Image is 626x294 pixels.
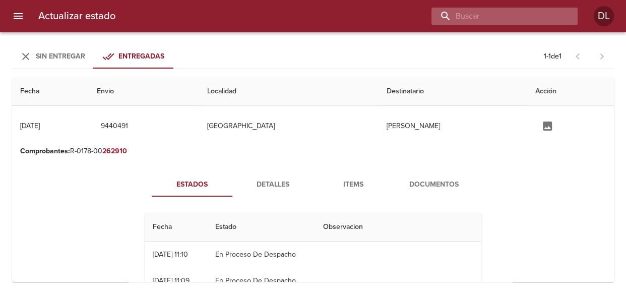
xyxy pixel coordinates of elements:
[238,179,307,191] span: Detalles
[199,77,379,106] th: Localidad
[527,77,614,106] th: Acción
[118,52,164,61] span: Entregadas
[594,6,614,26] div: DL
[38,8,115,24] h6: Actualizar estado
[158,179,226,191] span: Estados
[12,77,89,106] th: Fecha
[145,213,207,242] th: Fecha
[6,4,30,28] button: menu
[379,77,528,106] th: Destinatario
[566,51,590,61] span: Pagina anterior
[535,121,559,130] span: Agregar documentación
[315,213,481,242] th: Observacion
[97,117,132,136] button: 9440491
[431,8,560,25] input: buscar
[590,44,614,69] span: Pagina siguiente
[544,51,561,62] p: 1 - 1 de 1
[207,268,315,294] td: En Proceso De Despacho
[36,52,85,61] span: Sin Entregar
[153,276,190,285] div: [DATE] 11:09
[199,106,379,146] td: [GEOGRAPHIC_DATA]
[20,147,70,155] b: Comprobantes :
[102,147,127,155] em: 262910
[152,172,474,197] div: Tabs detalle de guia
[319,179,388,191] span: Items
[153,250,188,259] div: [DATE] 11:10
[207,213,315,242] th: Estado
[101,120,128,133] span: 9440491
[207,242,315,268] td: En Proceso De Despacho
[594,6,614,26] div: Abrir información de usuario
[89,77,199,106] th: Envio
[12,44,173,69] div: Tabs Envios
[20,146,606,156] p: R-0178-00
[20,122,40,130] div: [DATE]
[379,106,528,146] td: [PERSON_NAME]
[400,179,468,191] span: Documentos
